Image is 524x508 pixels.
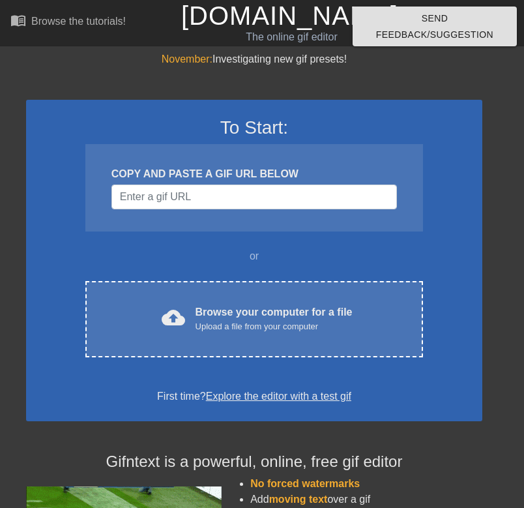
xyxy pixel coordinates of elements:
[196,320,353,333] div: Upload a file from your computer
[26,453,482,471] h4: Gifntext is a powerful, online, free gif editor
[162,306,185,329] span: cloud_upload
[181,1,398,30] a: [DOMAIN_NAME]
[10,12,26,28] span: menu_book
[111,166,397,182] div: COPY AND PASTE A GIF URL BELOW
[43,117,465,139] h3: To Start:
[250,492,482,507] li: Add over a gif
[60,248,448,264] div: or
[162,53,212,65] span: November:
[10,12,126,33] a: Browse the tutorials!
[196,305,353,333] div: Browse your computer for a file
[353,7,517,46] button: Send Feedback/Suggestion
[181,29,402,45] div: The online gif editor
[43,389,465,404] div: First time?
[31,16,126,27] div: Browse the tutorials!
[269,494,328,505] span: moving text
[111,185,397,209] input: Username
[206,391,351,402] a: Explore the editor with a test gif
[26,52,482,67] div: Investigating new gif presets!
[250,478,360,489] span: No forced watermarks
[363,10,506,42] span: Send Feedback/Suggestion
